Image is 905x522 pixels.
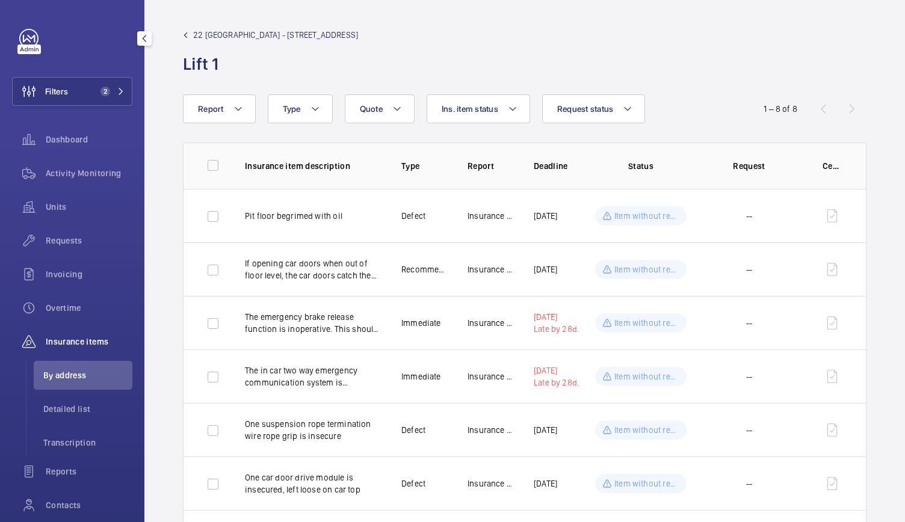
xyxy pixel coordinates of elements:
h1: Lift 1 [183,53,358,75]
p: [DATE] [534,364,579,376]
p: [DATE] [534,424,557,436]
span: Type [283,104,301,114]
span: Report [198,104,224,114]
span: Filters [45,85,68,97]
p: [DATE] [534,311,579,323]
p: Recommendation [401,263,448,275]
button: Request status [542,94,646,123]
p: Deadline [534,160,587,172]
span: -- [746,370,752,382]
p: Item without request [614,317,679,329]
span: Detailed list [43,403,132,415]
span: Ins. item status [442,104,498,114]
p: Item without request [614,424,679,436]
p: Item without request [614,263,679,275]
p: Defect [401,424,425,436]
p: Insurance Co. [468,317,514,329]
p: Immediate [401,370,441,382]
p: [DATE] [534,210,557,222]
p: Insurance item description [245,160,382,172]
span: Overtime [46,302,132,314]
button: Type [268,94,333,123]
span: Activity Monitoring [46,167,132,179]
div: 1 – 8 of 8 [764,103,797,115]
p: The in car two way emergency communication system is inoperative. This should be returned to full... [245,364,382,388]
span: Quote [360,104,383,114]
p: Insurance Co. [468,210,514,222]
span: -- [746,424,752,436]
span: By address [43,369,132,381]
div: Late by 28d. [534,323,579,335]
p: [DATE] [534,477,557,490]
p: If opening car doors when out of floor level, the car doors catch the landing door pick up roller... [245,257,382,281]
span: Invoicing [46,268,132,280]
button: Ins. item status [427,94,530,123]
span: Reports [46,465,132,477]
span: 2 [100,87,110,96]
span: Units [46,201,132,213]
p: Insurance Co. [468,477,514,490]
p: Insurance Co. [468,263,514,275]
p: Item without request [614,210,679,222]
p: Defect [401,477,425,490]
p: Certificate [823,160,842,172]
button: Filters2 [12,77,132,106]
p: Insurance Co. [468,424,514,436]
p: Defect [401,210,425,222]
p: Item without request [614,477,679,490]
p: Type [401,160,448,172]
span: -- [746,317,752,329]
span: Requests [46,235,132,247]
p: Immediate [401,317,441,329]
span: -- [746,210,752,222]
div: Late by 28d. [534,376,579,388]
p: One suspension rope termination wire rope grip is insecure [245,418,382,442]
p: Item without request [614,370,679,382]
span: -- [746,263,752,275]
p: The emergency brake release function is inoperative. This should be rectified immediately. (2nd r... [245,311,382,335]
p: One car door drive module is insecured, left loose on car top [245,471,382,496]
p: Request [703,160,795,172]
p: Status [595,160,687,172]
button: Quote [345,94,415,123]
span: 22 [GEOGRAPHIC_DATA] - [STREET_ADDRESS] [193,29,358,41]
button: Report [183,94,256,123]
p: Insurance Co. [468,370,514,382]
span: Dashboard [46,134,132,146]
span: Request status [557,104,614,114]
p: Pit floor begrimed with oil [245,210,382,222]
p: [DATE] [534,263,557,275]
span: -- [746,477,752,490]
p: Report [468,160,514,172]
span: Contacts [46,499,132,511]
span: Transcription [43,437,132,449]
span: Insurance items [46,336,132,348]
